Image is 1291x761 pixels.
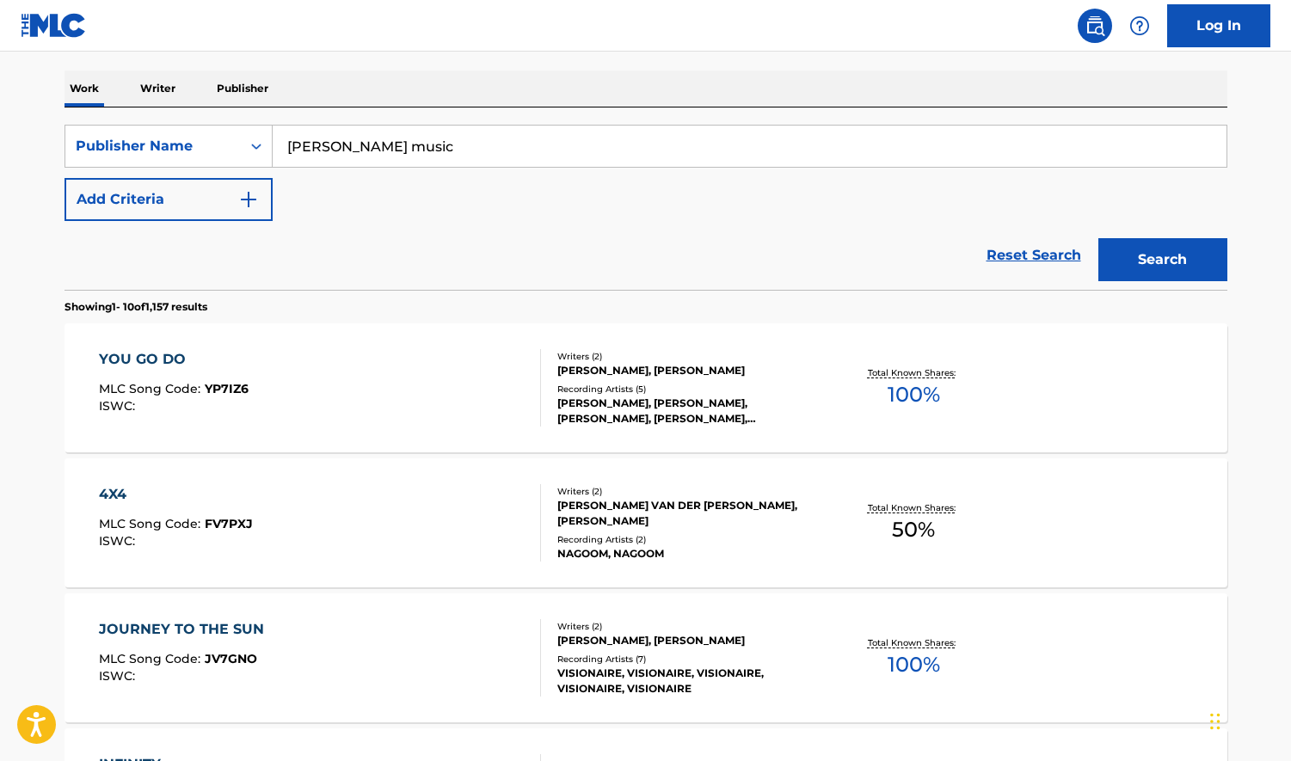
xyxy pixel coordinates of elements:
[135,71,181,107] p: Writer
[557,620,817,633] div: Writers ( 2 )
[892,514,935,545] span: 50 %
[1205,678,1291,761] iframe: Chat Widget
[888,379,940,410] span: 100 %
[65,125,1227,290] form: Search Form
[1205,678,1291,761] div: チャットウィジェット
[65,458,1227,587] a: 4X4MLC Song Code:FV7PXJISWC:Writers (2)[PERSON_NAME] VAN DER [PERSON_NAME], [PERSON_NAME]Recordin...
[99,619,273,640] div: JOURNEY TO THE SUN
[557,363,817,378] div: [PERSON_NAME], [PERSON_NAME]
[205,381,249,396] span: YP7IZ6
[557,546,817,562] div: NAGOOM, NAGOOM
[557,666,817,697] div: VISIONAIRE, VISIONAIRE, VISIONAIRE, VISIONAIRE, VISIONAIRE
[557,485,817,498] div: Writers ( 2 )
[99,651,205,666] span: MLC Song Code :
[557,383,817,396] div: Recording Artists ( 5 )
[99,484,253,505] div: 4X4
[888,649,940,680] span: 100 %
[868,366,960,379] p: Total Known Shares:
[978,236,1090,274] a: Reset Search
[557,633,817,648] div: [PERSON_NAME], [PERSON_NAME]
[65,71,104,107] p: Work
[205,516,253,531] span: FV7PXJ
[557,350,817,363] div: Writers ( 2 )
[1129,15,1150,36] img: help
[65,323,1227,452] a: YOU GO DOMLC Song Code:YP7IZ6ISWC:Writers (2)[PERSON_NAME], [PERSON_NAME]Recording Artists (5)[PE...
[205,651,257,666] span: JV7GNO
[557,396,817,427] div: [PERSON_NAME], [PERSON_NAME], [PERSON_NAME], [PERSON_NAME], [PERSON_NAME]
[1085,15,1105,36] img: search
[557,498,817,529] div: [PERSON_NAME] VAN DER [PERSON_NAME], [PERSON_NAME]
[1210,696,1220,747] div: ドラッグ
[868,501,960,514] p: Total Known Shares:
[99,381,205,396] span: MLC Song Code :
[21,13,87,38] img: MLC Logo
[868,636,960,649] p: Total Known Shares:
[212,71,274,107] p: Publisher
[99,668,139,684] span: ISWC :
[65,593,1227,722] a: JOURNEY TO THE SUNMLC Song Code:JV7GNOISWC:Writers (2)[PERSON_NAME], [PERSON_NAME]Recording Artis...
[99,516,205,531] span: MLC Song Code :
[99,533,139,549] span: ISWC :
[557,533,817,546] div: Recording Artists ( 2 )
[1078,9,1112,43] a: Public Search
[1098,238,1227,281] button: Search
[557,653,817,666] div: Recording Artists ( 7 )
[99,349,249,370] div: YOU GO DO
[65,178,273,221] button: Add Criteria
[65,299,207,315] p: Showing 1 - 10 of 1,157 results
[99,398,139,414] span: ISWC :
[238,189,259,210] img: 9d2ae6d4665cec9f34b9.svg
[1122,9,1157,43] div: Help
[1167,4,1270,47] a: Log In
[76,136,231,156] div: Publisher Name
